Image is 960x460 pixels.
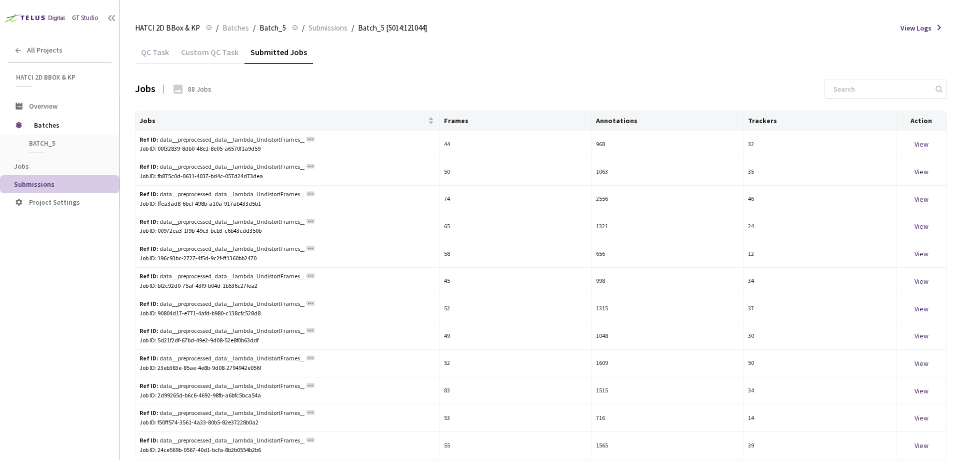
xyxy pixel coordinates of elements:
span: HATCI 2D BBox & KP [16,73,105,82]
div: View [900,221,942,232]
div: Job ID: 00f32839-8db0-48e1-8e05-a6570f1a9d59 [139,144,435,154]
li: / [302,22,304,34]
td: 656 [592,240,744,268]
div: View [900,330,942,341]
div: data__preprocessed_data__lambda_UndistortFrames__20250327_110720/ [139,190,304,199]
td: 55 [440,432,592,459]
div: View [900,248,942,259]
div: Submitted Jobs [244,47,313,64]
span: Jobs [139,117,426,125]
span: Project Settings [29,198,80,207]
b: Ref ID: [139,245,158,252]
span: Batch_5 [29,139,103,148]
td: 52 [440,350,592,377]
b: Ref ID: [139,436,158,444]
th: Annotations [592,111,744,131]
b: Ref ID: [139,272,158,280]
td: 45 [440,268,592,295]
td: 1609 [592,350,744,377]
td: 65 [440,213,592,241]
li: / [216,22,218,34]
th: Trackers [744,111,896,131]
span: Batch_5 [5014:121044] [358,22,427,34]
div: GT Studio [72,14,98,23]
td: 53 [440,404,592,432]
td: 998 [592,268,744,295]
td: 1063 [592,158,744,186]
div: data__preprocessed_data__lambda_UndistortFrames__20250404_152356/ [139,135,304,145]
div: Job ID: 2d99265d-b6c6-4692-98fb-a6bfc5bca54a [139,391,435,400]
td: 58 [440,240,592,268]
b: Ref ID: [139,136,158,143]
td: 1565 [592,432,744,459]
div: Jobs [135,82,155,96]
b: Ref ID: [139,163,158,170]
input: Search [827,80,934,98]
td: 49 [440,322,592,350]
a: Batches [220,22,251,33]
b: Ref ID: [139,300,158,307]
td: 30 [744,322,896,350]
span: Overview [29,102,57,111]
div: Job ID: bf2c92d0-75af-43f9-b04d-1b536c27fea2 [139,281,435,291]
b: Ref ID: [139,382,158,389]
div: Job ID: 24ce569b-0567-40d1-bcfa-8b2b0554b2b6 [139,445,435,455]
td: 52 [440,295,592,323]
div: View [900,276,942,287]
th: Frames [440,111,592,131]
div: View [900,385,942,396]
td: 2556 [592,186,744,213]
div: View [900,412,942,423]
div: Job ID: 00972ea3-1f9b-49c3-bcb3-c6b43cdd350b [139,226,435,236]
td: 12 [744,240,896,268]
div: Job ID: f50ff574-3561-4a33-80b5-82e37228b0a2 [139,418,435,427]
span: Batch_5 [259,22,286,34]
div: data__preprocessed_data__lambda_UndistortFrames__20250411_132659/ [139,326,304,336]
div: data__preprocessed_data__lambda_UndistortFrames__20250331_140241/ [139,162,304,172]
div: View [900,358,942,369]
td: 14 [744,404,896,432]
td: 968 [592,131,744,159]
td: 1048 [592,322,744,350]
div: Job ID: ffea3ad8-6bcf-498b-a10a-917ab433d5b1 [139,199,435,209]
div: data__preprocessed_data__lambda_UndistortFrames__20250411_150511/ [139,381,304,391]
b: Ref ID: [139,354,158,362]
b: Ref ID: [139,190,158,198]
td: 24 [744,213,896,241]
td: 44 [440,131,592,159]
td: 34 [744,377,896,405]
span: HATCI 2D BBox & KP [135,22,200,34]
b: Ref ID: [139,409,158,416]
th: Jobs [135,111,440,131]
td: 50 [440,158,592,186]
div: data__preprocessed_data__lambda_UndistortFrames__20250410_105618/ [139,299,304,309]
div: data__preprocessed_data__lambda_UndistortFrames__20250331_123131/ [139,408,304,418]
th: Action [896,111,947,131]
span: Submissions [14,180,54,189]
div: Job ID: 90804d17-e771-4afd-b980-c138cfc528d8 [139,309,435,318]
td: 50 [744,350,896,377]
div: Job ID: 5d21f2df-67bd-49e2-9d08-52e8f0b63ddf [139,336,435,345]
td: 32 [744,131,896,159]
div: View [900,440,942,451]
td: 46 [744,186,896,213]
div: 88 Jobs [188,84,211,94]
span: Batches [222,22,249,34]
div: Custom QC Task [175,47,244,64]
span: All Projects [27,46,62,55]
td: 74 [440,186,592,213]
div: data__preprocessed_data__lambda_UndistortFrames__20250410_124413/ [139,244,304,254]
td: 1321 [592,213,744,241]
td: 1315 [592,295,744,323]
span: Jobs [14,162,29,171]
td: 39 [744,432,896,459]
b: Ref ID: [139,327,158,334]
span: Batches [34,115,102,135]
div: data__preprocessed_data__lambda_UndistortFrames__20250414_105945/ [139,354,304,363]
li: / [253,22,255,34]
div: Job ID: 196c93bc-2727-4f5d-9c2f-ff1360bb2470 [139,254,435,263]
div: data__preprocessed_data__lambda_UndistortFrames__20250403_154101/ [139,217,304,227]
span: Submissions [308,22,347,34]
div: QC Task [135,47,175,64]
td: 1515 [592,377,744,405]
